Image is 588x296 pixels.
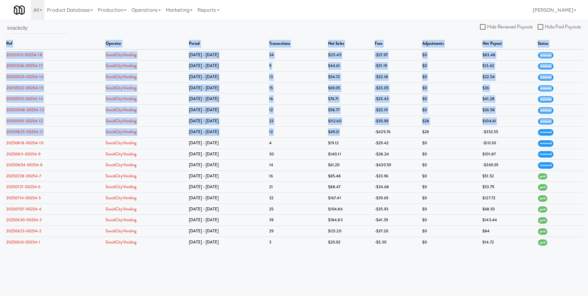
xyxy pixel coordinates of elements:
[421,171,481,182] td: $0
[327,149,373,160] td: $140.11
[481,226,536,237] td: $84
[187,137,268,149] td: [DATE] - [DATE]
[421,149,481,160] td: $0
[421,61,481,72] td: $0
[187,127,268,138] td: [DATE] - [DATE]
[106,162,137,168] a: SnackCityVending
[6,96,43,102] a: 20250915-00254-14
[373,127,420,138] td: -$429.76
[538,22,581,32] label: Hide Paid Payouts
[6,239,40,245] a: 20250616-00254-1
[538,74,554,81] span: reviewed
[538,118,554,125] span: reviewed
[421,38,481,49] th: adjustments
[106,129,137,135] a: SnackCityVending
[481,104,536,116] td: $26.58
[268,215,327,226] td: 39
[538,25,545,30] input: Hide Paid Payouts
[187,182,268,193] td: [DATE] - [DATE]
[421,104,481,116] td: $0
[480,22,533,32] label: Hide Reviewed Payouts
[421,226,481,237] td: $0
[268,82,327,94] td: 15
[538,217,547,224] span: paid
[268,38,327,49] th: transactions
[268,226,327,237] td: 29
[421,237,481,247] td: $0
[6,118,43,124] a: 20250901-00254-12
[373,193,420,204] td: -$39.69
[421,137,481,149] td: $0
[481,215,536,226] td: $143.44
[268,204,327,215] td: 25
[187,104,268,116] td: [DATE] - [DATE]
[106,239,137,245] a: SnackCityVending
[327,215,373,226] td: $184.83
[268,61,327,72] td: 9
[536,38,583,49] th: status
[327,61,373,72] td: $44.61
[268,182,327,193] td: 21
[373,226,420,237] td: -$37.20
[5,38,104,49] th: ref
[268,71,327,82] td: 13
[538,96,554,103] span: reviewed
[481,182,536,193] td: $53.79
[327,226,373,237] td: $121.20
[327,38,373,49] th: net sales
[187,61,268,72] td: [DATE] - [DATE]
[421,215,481,226] td: $0
[6,162,43,168] a: 20250804-00254-8
[373,215,420,226] td: -$41.39
[106,151,137,157] a: SnackCityVending
[481,71,536,82] td: $22.54
[6,217,42,223] a: 20250630-00254-3
[268,237,327,247] td: 3
[106,217,137,223] a: SnackCityVending
[6,63,43,69] a: 20251006-00254-17
[6,206,42,212] a: 20250707-00254-4
[421,204,481,215] td: $0
[106,195,137,201] a: SnackCityVending
[373,171,420,182] td: -$33.96
[106,184,137,190] a: SnackCityVending
[538,239,547,246] span: paid
[268,149,327,160] td: 30
[421,193,481,204] td: $0
[104,38,187,49] th: operator
[327,49,373,61] td: $121.45
[373,71,420,82] td: -$32.18
[373,82,420,94] td: -$33.05
[268,137,327,149] td: 4
[538,63,554,70] span: reviewed
[187,82,268,94] td: [DATE] - [DATE]
[373,104,420,116] td: -$32.19
[106,52,137,58] a: SnackCityVending
[538,184,547,191] span: paid
[327,160,373,171] td: $61.20
[327,116,373,127] td: $112.60
[373,61,420,72] td: -$31.19
[106,173,137,179] a: SnackCityVending
[538,140,554,147] span: reviewed
[481,237,536,247] td: $14.72
[421,160,481,171] td: $0
[421,127,481,138] td: $28
[481,61,536,72] td: $13.42
[106,107,137,113] a: SnackCityVending
[373,38,420,49] th: fees
[6,74,43,80] a: 20250929-00254-16
[481,149,536,160] td: $101.87
[187,193,268,204] td: [DATE] - [DATE]
[187,226,268,237] td: [DATE] - [DATE]
[373,49,420,61] td: -$37.97
[6,140,44,146] a: 20250818-00254-10
[327,204,373,215] td: $104.86
[538,151,554,158] span: reviewed
[421,182,481,193] td: $0
[481,137,536,149] td: -$10.30
[538,195,547,202] span: paid
[106,96,137,102] a: SnackCityVending
[327,193,373,204] td: $167.41
[268,127,327,138] td: 12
